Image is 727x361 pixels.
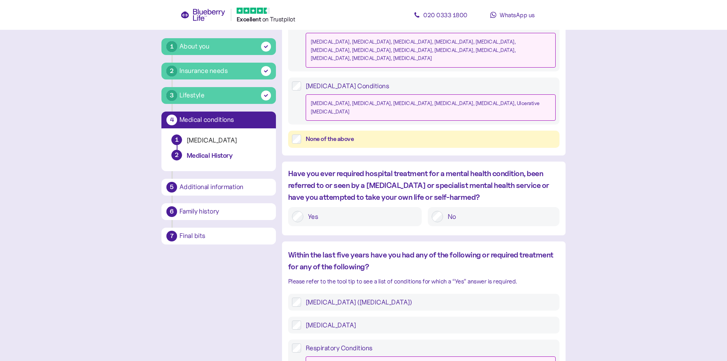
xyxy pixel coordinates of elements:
[161,228,276,244] button: 7Final bits
[288,277,559,286] div: Please refer to the tool tip to see a list of conditions for which a “Yes” answer is required.
[311,38,551,63] div: [MEDICAL_DATA], [MEDICAL_DATA], [MEDICAL_DATA], [MEDICAL_DATA], [MEDICAL_DATA], [MEDICAL_DATA], [...
[288,249,559,273] div: Within the last five years have you had any of the following or required treatment for any of the...
[187,136,266,145] div: [MEDICAL_DATA]
[179,66,228,76] div: Insurance needs
[161,179,276,196] button: 5Additional information
[179,41,210,52] div: About you
[500,11,535,19] span: WhatsApp us
[301,321,556,330] label: [MEDICAL_DATA]
[161,112,276,128] button: 4Medical conditions
[406,7,475,23] a: 020 0333 1800
[423,11,467,19] span: 020 0333 1800
[161,38,276,55] button: 1About you
[311,99,551,116] div: [MEDICAL_DATA], [MEDICAL_DATA], [MEDICAL_DATA], [MEDICAL_DATA], [MEDICAL_DATA], Ulcerative [MEDIC...
[166,231,177,241] div: 7
[166,66,177,76] div: 2
[301,298,556,307] label: [MEDICAL_DATA] ([MEDICAL_DATA])
[301,20,556,68] label: Neurological Conditions
[443,211,556,222] label: No
[171,150,182,160] div: 2
[301,81,556,121] label: [MEDICAL_DATA] Conditions
[303,211,418,222] label: Yes
[237,16,262,23] span: Excellent ️
[179,233,271,240] div: Final bits
[166,90,177,101] div: 3
[168,134,270,150] button: 1[MEDICAL_DATA]
[179,184,271,191] div: Additional information
[478,7,547,23] a: WhatsApp us
[172,135,182,145] div: 1
[166,115,177,125] div: 4
[168,150,270,165] button: 2Medical History
[306,134,556,144] div: None of the above
[179,208,271,215] div: Family history
[179,117,271,123] div: Medical conditions
[166,206,177,217] div: 6
[179,90,205,100] div: Lifestyle
[166,182,177,193] div: 5
[161,203,276,220] button: 6Family history
[187,151,266,160] div: Medical History
[288,168,559,203] div: Have you ever required hospital treatment for a mental health condition, been referred to or seen...
[166,41,177,52] div: 1
[262,15,295,23] span: on Trustpilot
[161,63,276,79] button: 2Insurance needs
[161,87,276,104] button: 3Lifestyle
